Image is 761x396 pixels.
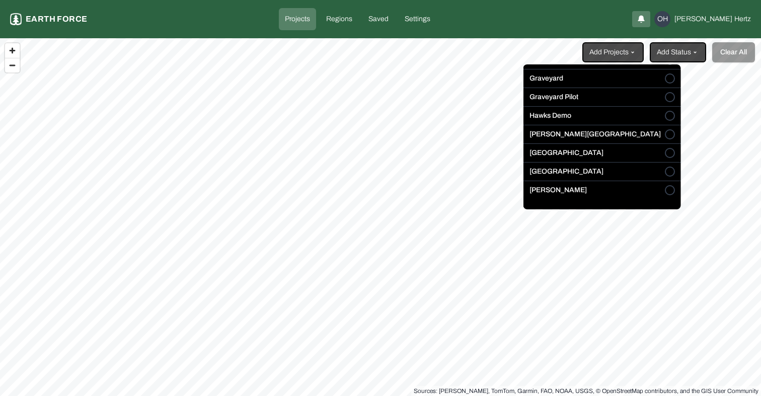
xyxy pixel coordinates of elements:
[414,386,758,396] div: Sources: [PERSON_NAME], TomTom, Garmin, FAO, NOAA, USGS, © OpenStreetMap contributors, and the GI...
[5,43,20,58] button: Zoom in
[529,73,563,84] label: Graveyard
[529,111,571,121] label: Hawks Demo
[523,64,681,209] div: Add Projects
[529,148,603,158] label: [GEOGRAPHIC_DATA]
[5,58,20,72] button: Zoom out
[529,92,578,102] label: Graveyard Pilot
[529,129,661,139] label: [PERSON_NAME][GEOGRAPHIC_DATA]
[529,185,587,195] label: [PERSON_NAME]
[529,167,603,177] label: [GEOGRAPHIC_DATA]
